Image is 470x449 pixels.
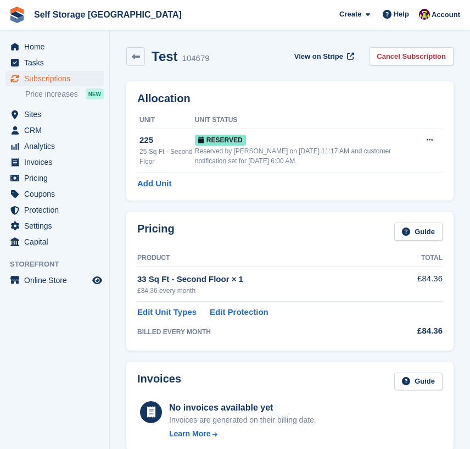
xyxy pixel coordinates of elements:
span: Coupons [24,186,90,202]
div: 104679 [182,52,210,65]
span: Online Store [24,273,90,288]
a: menu [5,186,104,202]
a: Preview store [91,274,104,287]
a: menu [5,218,104,234]
span: Capital [24,234,90,250]
a: menu [5,138,104,154]
a: menu [5,202,104,218]
div: 225 [139,134,195,147]
a: Add Unit [137,178,171,190]
a: menu [5,170,104,186]
th: Unit Status [195,112,419,129]
a: Cancel Subscription [369,47,454,65]
div: 33 Sq Ft - Second Floor × 1 [137,273,393,286]
a: menu [5,234,104,250]
div: Reserved by [PERSON_NAME] on [DATE] 11:17 AM and customer notification set for [DATE] 6:00 AM. [195,146,419,166]
span: Reserved [195,135,246,146]
span: Settings [24,218,90,234]
a: menu [5,55,104,70]
div: No invoices available yet [169,401,316,414]
a: menu [5,154,104,170]
span: Home [24,39,90,54]
span: Help [394,9,409,20]
img: Nicholas Williams [419,9,430,20]
span: Sites [24,107,90,122]
div: £84.36 every month [137,286,393,296]
span: CRM [24,123,90,138]
a: menu [5,71,104,86]
img: stora-icon-8386f47178a22dfd0bd8f6a31ec36ba5ce8667c1dd55bd0f319d3a0aa187defe.svg [9,7,25,23]
span: Create [339,9,361,20]
span: Analytics [24,138,90,154]
td: £84.36 [393,267,443,301]
th: Unit [137,112,195,129]
th: Total [393,250,443,267]
h2: Invoices [137,373,181,391]
a: Guide [394,373,443,391]
a: Edit Protection [210,306,268,319]
a: Self Storage [GEOGRAPHIC_DATA] [30,5,186,24]
a: Price increases NEW [25,88,104,100]
div: NEW [86,88,104,99]
h2: Pricing [137,223,175,241]
span: Account [432,9,460,20]
div: Invoices are generated on their billing date. [169,414,316,426]
h2: Test [152,49,178,64]
div: BILLED EVERY MONTH [137,327,393,337]
span: Tasks [24,55,90,70]
span: Protection [24,202,90,218]
th: Product [137,250,393,267]
div: Learn More [169,428,210,440]
h2: Allocation [137,92,443,105]
a: Edit Unit Types [137,306,197,319]
a: Learn More [169,428,316,440]
a: menu [5,123,104,138]
a: menu [5,273,104,288]
span: Subscriptions [24,71,90,86]
span: Pricing [24,170,90,186]
span: Invoices [24,154,90,170]
span: Storefront [10,259,109,270]
a: View on Stripe [290,47,356,65]
a: menu [5,39,104,54]
span: View on Stripe [294,51,343,62]
div: 25 Sq Ft - Second Floor [139,147,195,167]
span: Price increases [25,89,78,99]
a: Guide [394,223,443,241]
a: menu [5,107,104,122]
div: £84.36 [393,325,443,337]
